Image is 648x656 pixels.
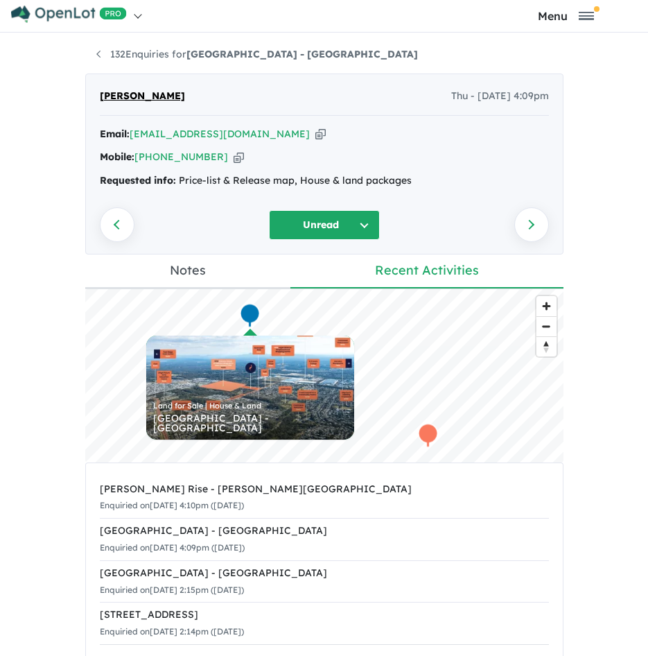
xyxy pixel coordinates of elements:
div: Map marker [239,303,260,329]
span: [PERSON_NAME] [100,88,185,105]
div: Price-list & Release map, House & land packages [100,173,549,189]
button: Copy [234,150,244,164]
div: Land for Sale | House & Land [153,402,347,410]
span: Reset bearing to north [536,337,557,356]
div: [PERSON_NAME] Rise - [PERSON_NAME][GEOGRAPHIC_DATA] [100,481,549,498]
small: Enquiried on [DATE] 4:10pm ([DATE]) [100,500,244,510]
strong: Mobile: [100,150,134,163]
a: Land for Sale | House & Land [GEOGRAPHIC_DATA] - [GEOGRAPHIC_DATA] [146,336,354,440]
a: [PERSON_NAME] Rise - [PERSON_NAME][GEOGRAPHIC_DATA]Enquiried on[DATE] 4:10pm ([DATE]) [100,477,549,519]
button: Toggle navigation [488,9,645,22]
button: Copy [315,127,326,141]
div: [GEOGRAPHIC_DATA] - [GEOGRAPHIC_DATA] [100,565,549,582]
a: [GEOGRAPHIC_DATA] - [GEOGRAPHIC_DATA]Enquiried on[DATE] 4:09pm ([DATE]) [100,518,549,561]
small: Enquiried on [DATE] 2:15pm ([DATE]) [100,585,244,595]
a: [GEOGRAPHIC_DATA] - [GEOGRAPHIC_DATA]Enquiried on[DATE] 2:15pm ([DATE]) [100,560,549,603]
img: Openlot PRO Logo White [11,6,127,23]
small: Enquiried on [DATE] 4:09pm ([DATE]) [100,542,245,553]
div: Map marker [417,423,438,449]
button: Reset bearing to north [536,336,557,356]
div: [GEOGRAPHIC_DATA] - [GEOGRAPHIC_DATA] [100,523,549,540]
span: Thu - [DATE] 4:09pm [451,88,549,105]
a: Recent Activities [290,254,563,288]
strong: Email: [100,128,130,140]
button: Unread [269,210,380,240]
strong: Requested info: [100,174,176,187]
div: [STREET_ADDRESS] [100,607,549,623]
div: [GEOGRAPHIC_DATA] - [GEOGRAPHIC_DATA] [153,413,347,433]
strong: [GEOGRAPHIC_DATA] - [GEOGRAPHIC_DATA] [186,48,418,60]
a: [STREET_ADDRESS]Enquiried on[DATE] 2:14pm ([DATE]) [100,602,549,645]
a: Notes [85,254,290,288]
button: Zoom out [536,316,557,336]
a: [EMAIL_ADDRESS][DOMAIN_NAME] [130,128,310,140]
canvas: Map [85,289,563,463]
span: Zoom out [536,317,557,336]
small: Enquiried on [DATE] 2:14pm ([DATE]) [100,626,244,637]
a: 132Enquiries for[GEOGRAPHIC_DATA] - [GEOGRAPHIC_DATA] [96,48,418,60]
button: Zoom in [536,296,557,316]
a: [PHONE_NUMBER] [134,150,228,163]
nav: breadcrumb [85,46,563,63]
